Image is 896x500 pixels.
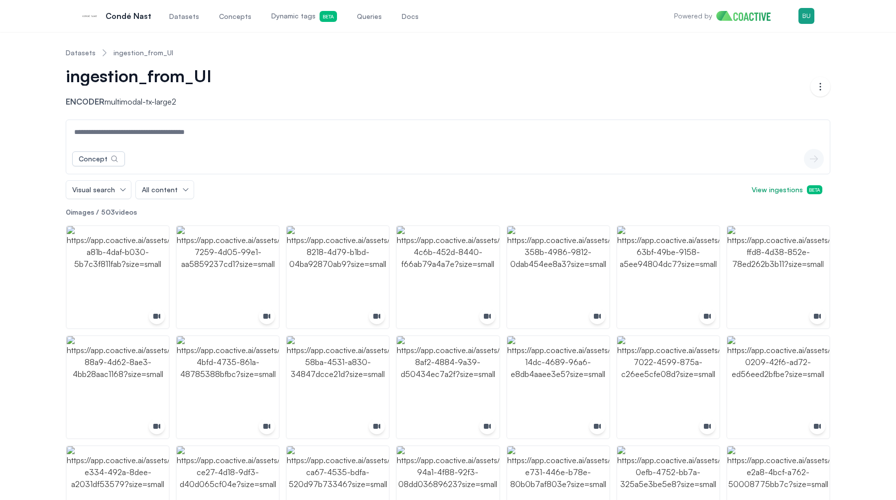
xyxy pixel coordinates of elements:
div: Concept [79,154,108,164]
p: Condé Nast [106,10,151,22]
img: https://app.coactive.ai/assets/ui/images/coactive/ingestion_from_UI_1754929603216/f3ceb007-7259-4... [177,226,279,328]
span: Beta [320,11,337,22]
img: https://app.coactive.ai/assets/ui/images/coactive/ingestion_from_UI_1754929603216/a903ead5-58ba-4... [287,336,389,438]
span: Visual search [72,185,115,195]
img: https://app.coactive.ai/assets/ui/images/coactive/ingestion_from_UI_1754929603216/0a0dde48-ffd8-4... [727,226,829,328]
img: https://app.coactive.ai/assets/ui/images/coactive/ingestion_from_UI_1754929603216/6ae22a64-8af2-4... [397,336,499,438]
img: https://app.coactive.ai/assets/ui/images/coactive/ingestion_from_UI_1754929603216/a857107e-4bfd-4... [177,336,279,438]
img: https://app.coactive.ai/assets/ui/images/coactive/ingestion_from_UI_1754929603216/c82c06ad-88a9-4... [67,336,169,438]
span: Encoder [66,97,105,107]
img: https://app.coactive.ai/assets/ui/images/coactive/ingestion_from_UI_1754929603216/8ebcfd52-63bf-4... [617,226,719,328]
span: Queries [357,11,382,21]
p: images / videos [66,207,830,217]
img: https://app.coactive.ai/assets/ui/images/coactive/ingestion_from_UI_1754929603216/bd4a575a-4c6b-4... [397,226,499,328]
button: Visual search [66,181,131,199]
button: ingestion_from_UI [66,66,225,86]
img: https://app.coactive.ai/assets/ui/images/coactive/ingestion_from_UI_1754929603216/e1df67bd-7022-4... [617,336,719,438]
img: Condé Nast [82,8,98,24]
img: Menu for the logged in user [798,8,814,24]
img: https://app.coactive.ai/assets/ui/images/coactive/ingestion_from_UI_1754929603216/1abd5917-0209-4... [727,336,829,438]
img: https://app.coactive.ai/assets/ui/images/coactive/ingestion_from_UI_1754929603216/53c455a1-a81b-4... [67,226,169,328]
span: ingestion_from_UI [66,66,212,86]
span: All content [142,185,178,195]
button: Concept [72,151,125,166]
span: 503 [101,208,115,216]
nav: Breadcrumb [66,40,830,66]
span: 0 [66,208,71,216]
img: https://app.coactive.ai/assets/ui/images/coactive/ingestion_from_UI_1754929603216/999d93fa-14dc-4... [507,336,609,438]
img: https://app.coactive.ai/assets/ui/images/coactive/ingestion_from_UI_1754929603216/1b708581-8218-4... [287,226,389,328]
span: View ingestions [752,185,822,195]
span: Dynamic tags [271,11,337,22]
a: Datasets [66,48,96,58]
img: Home [716,11,779,21]
span: Concepts [219,11,251,21]
span: Datasets [169,11,199,21]
button: View ingestionsBeta [744,181,830,199]
button: All content [136,181,194,199]
p: multimodal-tx-large2 [66,96,233,108]
img: https://app.coactive.ai/assets/ui/images/coactive/ingestion_from_UI_1754929603216/e6ca82b6-358b-4... [507,226,609,328]
a: ingestion_from_UI [113,48,173,58]
p: Powered by [674,11,712,21]
span: Beta [807,185,822,194]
